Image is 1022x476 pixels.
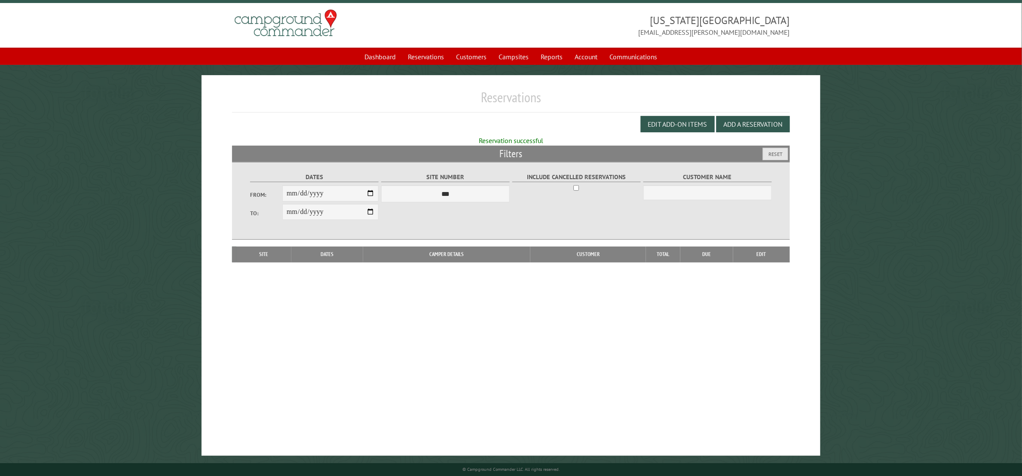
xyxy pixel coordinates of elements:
[381,172,510,182] label: Site Number
[643,172,772,182] label: Customer Name
[232,136,789,145] div: Reservation successful
[512,172,641,182] label: Include Cancelled Reservations
[530,247,646,262] th: Customer
[494,49,534,65] a: Campsites
[250,191,282,199] label: From:
[232,146,789,162] h2: Filters
[250,209,282,217] label: To:
[511,13,790,37] span: [US_STATE][GEOGRAPHIC_DATA] [EMAIL_ADDRESS][PERSON_NAME][DOMAIN_NAME]
[570,49,603,65] a: Account
[363,247,530,262] th: Camper Details
[451,49,492,65] a: Customers
[646,247,680,262] th: Total
[360,49,401,65] a: Dashboard
[641,116,715,132] button: Edit Add-on Items
[536,49,568,65] a: Reports
[763,148,788,160] button: Reset
[403,49,450,65] a: Reservations
[716,116,790,132] button: Add a Reservation
[232,89,789,113] h1: Reservations
[680,247,733,262] th: Due
[733,247,790,262] th: Edit
[250,172,379,182] label: Dates
[605,49,663,65] a: Communications
[291,247,363,262] th: Dates
[232,6,340,40] img: Campground Commander
[462,467,560,472] small: © Campground Commander LLC. All rights reserved.
[236,247,291,262] th: Site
